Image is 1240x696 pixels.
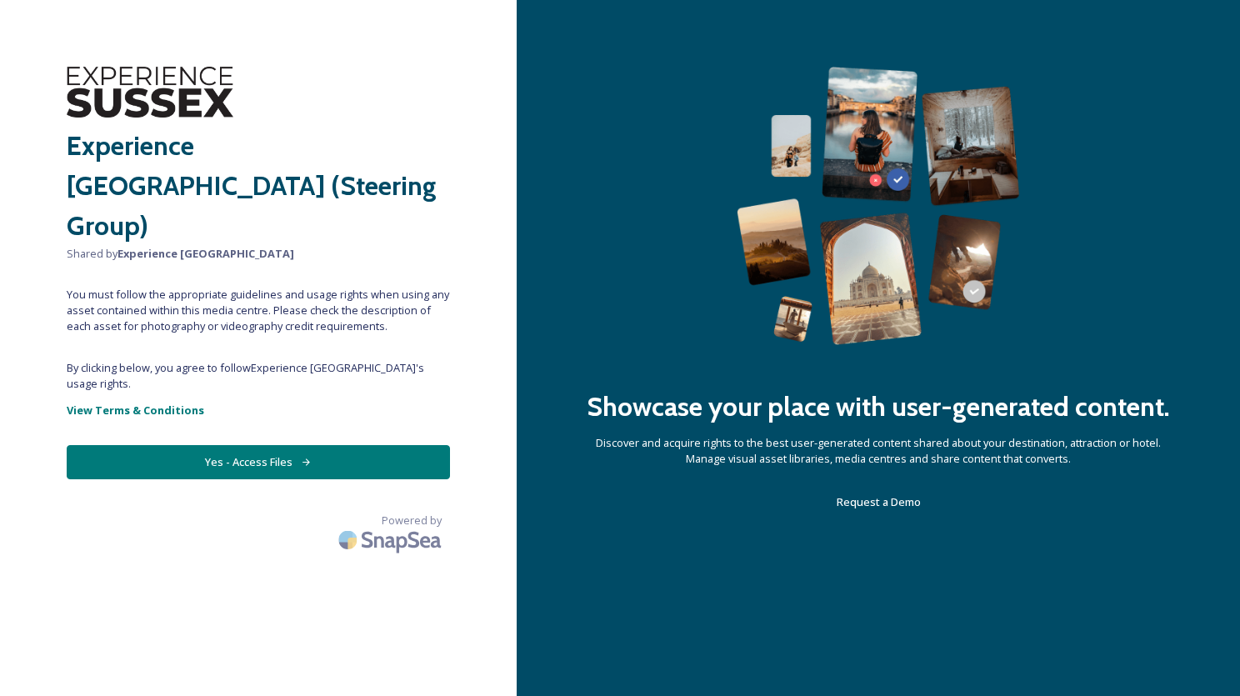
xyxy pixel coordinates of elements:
img: WSCC%20ES%20Logo%20-%20Primary%20-%20Black.png [67,67,233,118]
img: SnapSea Logo [333,520,450,559]
h2: Experience [GEOGRAPHIC_DATA] (Steering Group) [67,126,450,246]
span: Request a Demo [837,494,921,509]
img: 63b42ca75bacad526042e722_Group%20154-p-800.png [737,67,1021,345]
strong: Experience [GEOGRAPHIC_DATA] [117,246,294,261]
span: Shared by [67,246,450,262]
button: Yes - Access Files [67,445,450,479]
span: Powered by [382,513,442,528]
a: Request a Demo [837,492,921,512]
span: You must follow the appropriate guidelines and usage rights when using any asset contained within... [67,287,450,335]
strong: View Terms & Conditions [67,403,204,418]
h2: Showcase your place with user-generated content. [587,387,1170,427]
span: Discover and acquire rights to the best user-generated content shared about your destination, att... [583,435,1173,467]
a: View Terms & Conditions [67,400,450,420]
span: By clicking below, you agree to follow Experience [GEOGRAPHIC_DATA] 's usage rights. [67,360,450,392]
